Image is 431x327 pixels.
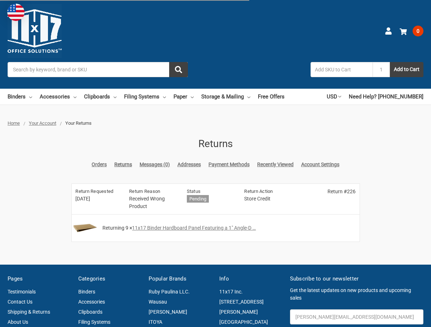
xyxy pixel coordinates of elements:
[400,22,423,40] a: 0
[149,299,167,305] a: Wausau
[73,216,97,240] img: 11x17 Binder Hardboard Panel Featuring a 1" Angle-D Ring Brown
[114,161,132,168] a: Returns
[8,309,50,315] a: Shipping & Returns
[78,289,95,295] a: Binders
[244,195,294,203] span: Store Credit
[187,188,237,195] h6: Status
[413,26,423,36] span: 0
[244,188,294,195] h6: Return Action
[173,89,194,105] a: Paper
[8,120,20,126] a: Home
[208,161,250,168] a: Payment Methods
[8,275,71,283] h5: Pages
[177,161,201,168] a: Addresses
[327,89,341,105] a: USD
[129,188,179,195] h6: Return Reason
[124,89,166,105] a: Filing Systems
[149,319,162,325] a: ITOYA
[29,120,56,126] a: Your Account
[78,309,102,315] a: Clipboards
[129,195,179,210] span: Received Wrong Product
[78,275,141,283] h5: Categories
[40,89,76,105] a: Accessories
[257,161,294,168] a: Recently Viewed
[149,309,187,315] a: [PERSON_NAME]
[219,275,282,283] h5: Info
[201,89,250,105] a: Storage & Mailing
[75,195,122,203] span: [DATE]
[8,89,32,105] a: Binders
[102,224,256,232] span: Returning 9 ×
[92,161,107,168] a: Orders
[149,275,212,283] h5: Popular Brands
[349,89,423,105] a: Need Help? [PHONE_NUMBER]
[8,299,32,305] a: Contact Us
[132,225,256,231] a: 11x17 Binder Hardboard Panel Featuring a 1" Angle-D …
[8,319,28,325] a: About Us
[140,161,170,168] a: Messages (0)
[258,89,285,105] a: Free Offers
[8,289,36,295] a: Testimonials
[78,319,110,325] a: Filing Systems
[84,89,116,105] a: Clipboards
[7,4,25,21] img: duty and tax information for United States
[301,161,339,168] a: Account Settings
[78,299,105,305] a: Accessories
[65,120,92,126] span: Your Returns
[8,4,62,58] img: 11x17.com
[311,62,373,77] input: Add SKU to Cart
[149,289,190,295] a: Ruby Paulina LLC.
[71,136,360,151] h1: Returns
[187,195,209,203] h6: Pending
[390,62,423,77] button: Add to Cart
[306,188,356,195] div: Return #226
[75,188,122,195] h6: Return Requested
[8,62,188,77] input: Search by keyword, brand or SKU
